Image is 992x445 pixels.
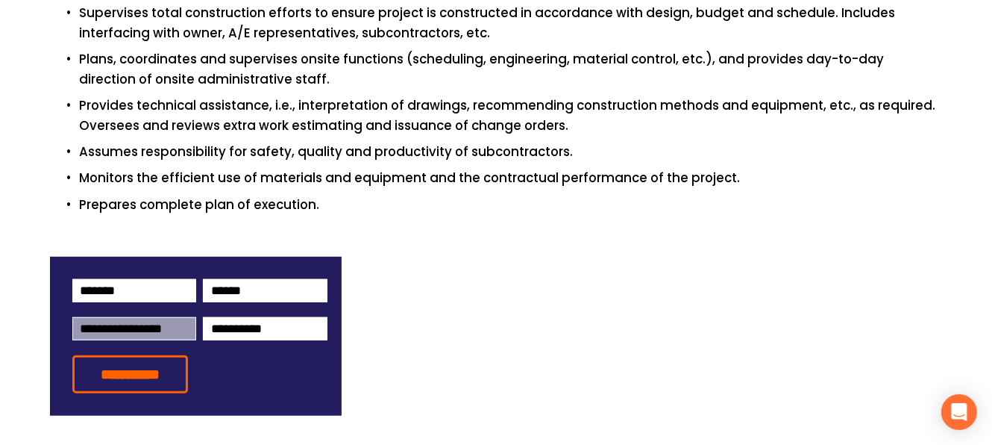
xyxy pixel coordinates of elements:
[80,142,943,162] p: Assumes responsibility for safety, quality and productivity of subcontractors.
[80,168,943,188] p: Monitors the efficient use of materials and equipment and the contractual performance of the proj...
[80,49,943,90] p: Plans, coordinates and supervises onsite functions (scheduling, engineering, material control, et...
[80,195,943,215] p: Prepares complete plan of execution.
[941,394,977,430] div: Open Intercom Messenger
[80,96,943,136] p: Provides technical assistance, i.e., interpretation of drawings, recommending construction method...
[80,3,943,43] p: Supervises total construction efforts to ensure project is constructed in accordance with design,...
